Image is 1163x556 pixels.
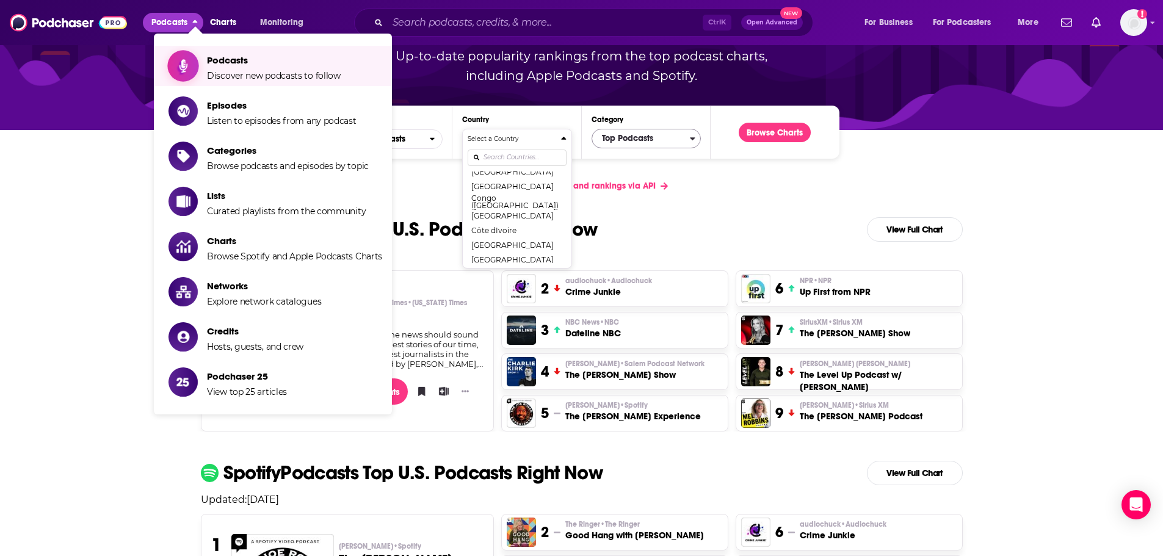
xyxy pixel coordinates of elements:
[565,276,652,298] a: audiochuck•AudiochuckCrime Junkie
[925,13,1009,32] button: open menu
[1056,12,1077,33] a: Show notifications dropdown
[468,237,566,252] button: [GEOGRAPHIC_DATA]
[207,370,287,382] span: Podchaser 25
[1120,9,1147,36] span: Logged in as Mallory813
[388,13,703,32] input: Search podcasts, credits, & more...
[800,519,886,529] p: audiochuck • Audiochuck
[207,251,382,262] span: Browse Spotify and Apple Podcasts Charts
[468,150,566,166] input: Search Countries...
[485,171,678,201] a: Get podcast charts and rankings via API
[435,382,447,400] button: Add to List
[468,208,566,223] button: [GEOGRAPHIC_DATA]
[565,317,621,339] a: NBC News•NBCDateline NBC
[741,357,770,386] a: The Level Up Podcast w/ Paul Alex
[565,519,704,529] p: The Ringer • The Ringer
[210,14,236,31] span: Charts
[10,11,127,34] img: Podchaser - Follow, Share and Rate Podcasts
[507,274,536,303] a: Crime Junkie
[541,404,549,422] h3: 5
[800,327,910,339] h3: The [PERSON_NAME] Show
[393,542,421,551] span: • Spotify
[366,9,825,37] div: Search podcasts, credits, & more...
[252,13,319,32] button: open menu
[739,123,811,142] button: Browse Charts
[191,250,973,262] p: Updated: [DATE]
[468,252,566,267] button: [GEOGRAPHIC_DATA]
[507,316,536,345] img: Dateline NBC
[741,518,770,547] img: Crime Junkie
[339,541,484,551] p: Joe Rogan • Spotify
[620,359,705,368] span: • Salem Podcast Network
[207,325,303,337] span: Credits
[207,145,369,156] span: Categories
[507,357,536,386] img: The Charlie Kirk Show
[207,99,357,111] span: Episodes
[1009,13,1054,32] button: open menu
[800,276,831,286] span: NPR
[800,317,863,327] span: SiriusXM
[565,359,705,369] p: Charlie Kirk • Salem Podcast Network
[495,181,656,191] span: Get podcast charts and rankings via API
[800,359,957,393] a: [PERSON_NAME] [PERSON_NAME]The Level Up Podcast w/ [PERSON_NAME]
[620,401,648,410] span: • Spotify
[468,179,566,193] button: [GEOGRAPHIC_DATA]
[1120,9,1147,36] button: Show profile menu
[1087,12,1106,33] a: Show notifications dropdown
[800,519,886,541] a: audiochuck•AudiochuckCrime Junkie
[800,369,957,393] h3: The Level Up Podcast w/ [PERSON_NAME]
[207,296,321,307] span: Explore network catalogues
[1121,490,1151,519] div: Open Intercom Messenger
[800,359,910,369] span: [PERSON_NAME] [PERSON_NAME]
[468,223,566,237] button: Côte dIvoire
[339,541,421,551] span: [PERSON_NAME]
[606,276,652,285] span: • Audiochuck
[703,15,731,31] span: Ctrl K
[741,274,770,303] img: Up First from NPR
[565,400,648,410] span: [PERSON_NAME]
[565,400,701,410] p: Joe Rogan • Spotify
[741,316,770,345] img: The Megyn Kelly Show
[741,15,803,30] button: Open AdvancedNew
[565,410,701,422] h3: The [PERSON_NAME] Experience
[864,14,913,31] span: For Business
[800,317,910,339] a: SiriusXM•Sirius XMThe [PERSON_NAME] Show
[592,128,690,149] span: Top Podcasts
[775,321,783,339] h3: 7
[207,206,366,217] span: Curated playlists from the community
[407,298,467,307] span: • [US_STATE] Times
[223,463,603,483] p: Spotify Podcasts Top U.S. Podcasts Right Now
[600,318,619,327] span: • NBC
[933,14,991,31] span: For Podcasters
[800,400,922,410] p: Mel Robbins • Sirius XM
[541,280,549,298] h3: 2
[775,404,783,422] h3: 9
[565,359,705,381] a: [PERSON_NAME]•Salem Podcast NetworkThe [PERSON_NAME] Show
[207,386,287,397] span: View top 25 articles
[867,217,963,242] a: View Full Chart
[211,534,222,556] h3: 1
[207,280,321,292] span: Networks
[541,321,549,339] h3: 3
[207,54,341,66] span: Podcasts
[741,399,770,428] a: The Mel Robbins Podcast
[813,276,831,285] span: • NPR
[457,385,474,397] button: Show More Button
[207,341,303,352] span: Hosts, guests, and crew
[800,529,886,541] h3: Crime Junkie
[800,400,889,410] span: [PERSON_NAME]
[856,13,928,32] button: open menu
[747,20,797,26] span: Open Advanced
[592,129,701,148] button: Categories
[775,363,783,381] h3: 8
[565,369,705,381] h3: The [PERSON_NAME] Show
[207,190,366,201] span: Lists
[565,327,621,339] h3: Dateline NBC
[207,115,357,126] span: Listen to episodes from any podcast
[800,286,871,298] h3: Up First from NPR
